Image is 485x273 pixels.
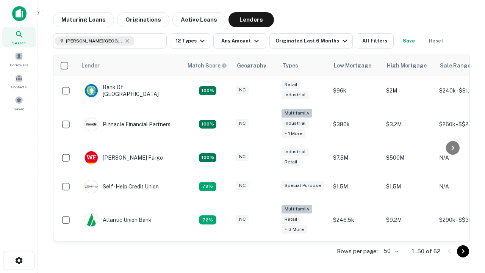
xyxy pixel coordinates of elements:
div: Originated Last 6 Months [275,36,349,45]
td: $1.5M [329,172,382,201]
div: Retail [282,158,300,166]
div: Low Mortgage [334,61,371,70]
button: Maturing Loans [53,12,114,27]
div: Capitalize uses an advanced AI algorithm to match your search with the best lender. The match sco... [188,61,227,70]
th: Types [278,55,329,76]
td: $2M [382,76,435,105]
div: + 1 more [282,129,305,138]
td: $1.5M [382,172,435,201]
th: High Mortgage [382,55,435,76]
div: NC [236,86,249,94]
h6: Match Score [188,61,225,70]
div: Matching Properties: 25, hasApolloMatch: undefined [199,120,216,129]
th: Low Mortgage [329,55,382,76]
button: Any Amount [213,33,266,49]
img: capitalize-icon.png [12,6,27,21]
img: picture [85,213,98,226]
a: Search [2,27,36,47]
img: picture [85,180,98,193]
div: Industrial [282,147,309,156]
div: Types [282,61,298,70]
div: Multifamily [282,109,312,118]
div: High Mortgage [387,61,427,70]
button: Lenders [228,12,274,27]
th: Geography [232,55,278,76]
div: 50 [381,246,400,257]
td: $96k [329,76,382,105]
button: All Filters [356,33,394,49]
a: Saved [2,93,36,113]
span: [PERSON_NAME][GEOGRAPHIC_DATA], [GEOGRAPHIC_DATA] [66,38,123,44]
p: 1–50 of 62 [412,247,440,256]
td: $3.2M [382,105,435,143]
div: Lender [81,61,100,70]
div: Industrial [282,119,309,128]
th: Capitalize uses an advanced AI algorithm to match your search with the best lender. The match sco... [183,55,232,76]
div: Retail [282,215,300,224]
button: Active Loans [172,12,225,27]
button: Originated Last 6 Months [269,33,353,49]
div: NC [236,152,249,161]
div: NC [236,119,249,128]
img: picture [85,118,98,131]
div: Multifamily [282,205,312,213]
img: picture [85,151,98,164]
div: Industrial [282,91,309,99]
div: NC [236,215,249,224]
span: Contacts [11,84,27,90]
button: Save your search to get updates of matches that match your search criteria. [397,33,421,49]
td: $7.5M [329,143,382,172]
span: Search [12,40,26,46]
div: Self-help Credit Union [84,180,159,193]
div: Retail [282,80,300,89]
td: $500M [382,143,435,172]
div: Bank Of [GEOGRAPHIC_DATA] [84,84,175,97]
td: $246.5k [329,201,382,239]
button: Originations [117,12,169,27]
div: Matching Properties: 14, hasApolloMatch: undefined [199,153,216,162]
div: + 3 more [282,225,307,234]
div: Matching Properties: 11, hasApolloMatch: undefined [199,182,216,191]
span: Saved [14,106,25,112]
div: [PERSON_NAME] Fargo [84,151,163,165]
div: Pinnacle Financial Partners [84,118,171,131]
a: Contacts [2,71,36,91]
div: Sale Range [440,61,471,70]
button: 12 Types [170,33,210,49]
p: Rows per page: [337,247,378,256]
div: Matching Properties: 10, hasApolloMatch: undefined [199,215,216,224]
div: Geography [237,61,266,70]
div: Matching Properties: 14, hasApolloMatch: undefined [199,86,216,95]
iframe: Chat Widget [447,212,485,249]
button: Reset [424,33,448,49]
td: $380k [329,105,382,143]
th: Lender [77,55,183,76]
button: Go to next page [457,245,469,257]
a: Borrowers [2,49,36,69]
div: Atlantic Union Bank [84,213,152,227]
div: NC [236,181,249,190]
span: Borrowers [10,62,28,68]
img: picture [85,84,98,97]
div: Special Purpose [282,181,324,190]
td: $9.2M [382,201,435,239]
